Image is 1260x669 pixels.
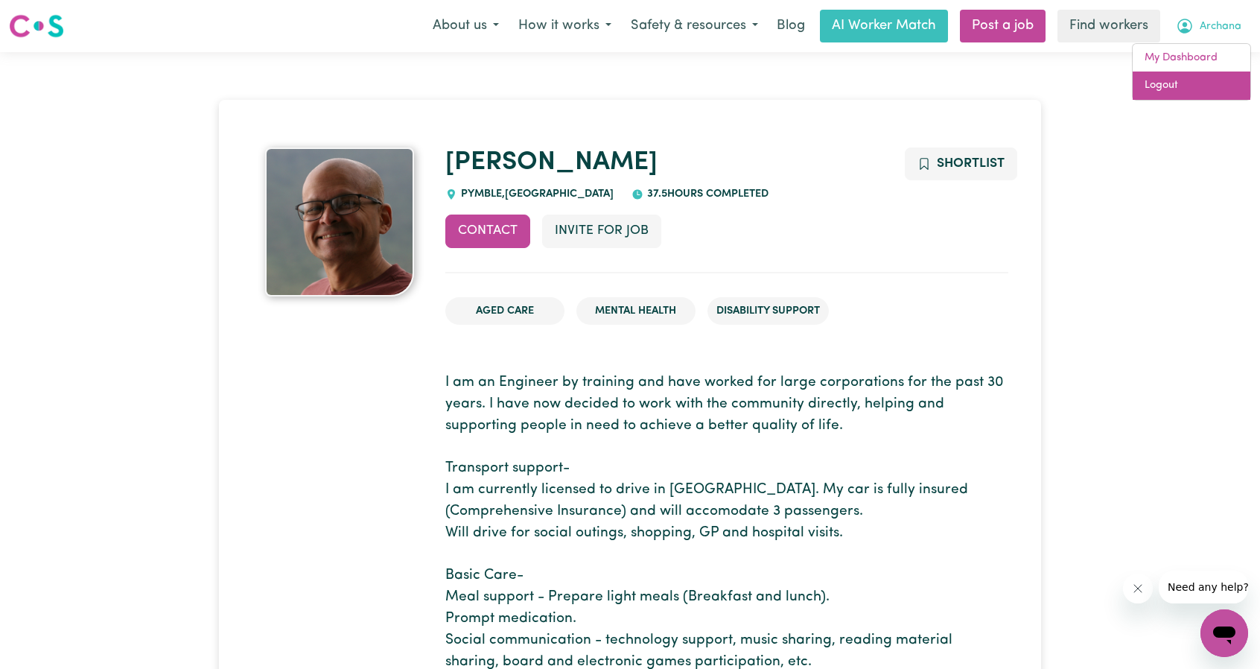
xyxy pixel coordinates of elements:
[9,13,64,39] img: Careseekers logo
[1123,574,1153,603] iframe: Close message
[1133,44,1250,72] a: My Dashboard
[937,157,1005,170] span: Shortlist
[445,215,530,247] button: Contact
[576,297,696,326] li: Mental Health
[960,10,1046,42] a: Post a job
[905,148,1017,180] button: Add to shortlist
[1133,72,1250,100] a: Logout
[542,215,661,247] button: Invite for Job
[9,10,90,22] span: Need any help?
[445,150,658,176] a: [PERSON_NAME]
[1166,10,1251,42] button: My Account
[621,10,768,42] button: Safety & resources
[1159,571,1248,603] iframe: Message from company
[509,10,621,42] button: How it works
[1057,10,1160,42] a: Find workers
[1200,609,1248,657] iframe: Button to launch messaging window
[9,9,64,43] a: Careseekers logo
[445,297,564,326] li: Aged Care
[1200,19,1241,35] span: Archana
[265,148,414,297] img: devakumar
[707,297,829,326] li: Disability Support
[457,188,614,200] span: PYMBLE , [GEOGRAPHIC_DATA]
[1132,43,1251,101] div: My Account
[820,10,948,42] a: AI Worker Match
[643,188,769,200] span: 37.5 hours completed
[768,10,814,42] a: Blog
[252,148,427,297] a: devakumar's profile picture'
[423,10,509,42] button: About us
